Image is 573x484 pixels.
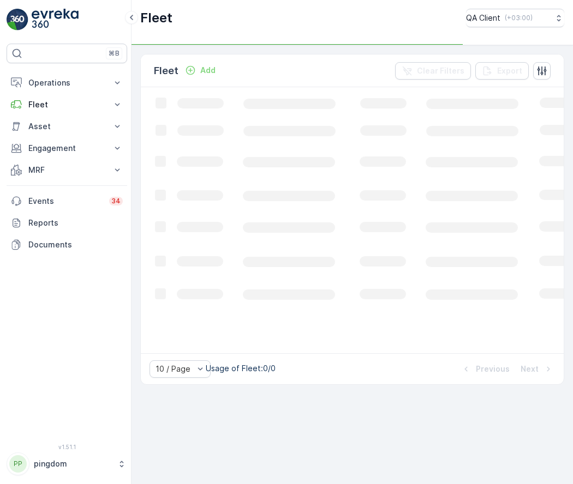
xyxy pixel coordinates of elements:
[395,62,471,80] button: Clear Filters
[28,77,105,88] p: Operations
[34,458,112,469] p: pingdom
[7,159,127,181] button: MRF
[154,63,178,78] p: Fleet
[111,197,121,205] p: 34
[7,137,127,159] button: Engagement
[7,190,127,212] a: Events34
[7,452,127,475] button: PPpingdom
[28,217,123,228] p: Reports
[109,49,120,58] p: ⌘B
[28,143,105,154] p: Engagement
[32,9,79,31] img: logo_light-DOdMpM7g.png
[7,116,127,137] button: Asset
[7,9,28,31] img: logo
[459,362,511,376] button: Previous
[206,363,276,374] p: Usage of Fleet : 0/0
[28,165,105,176] p: MRF
[28,239,123,250] p: Documents
[521,364,539,374] p: Next
[28,196,103,207] p: Events
[28,99,105,110] p: Fleet
[181,64,220,77] button: Add
[9,455,27,473] div: PP
[466,13,500,23] p: QA Client
[7,444,127,450] span: v 1.51.1
[7,234,127,256] a: Documents
[466,9,564,27] button: QA Client(+03:00)
[505,14,533,22] p: ( +03:00 )
[7,212,127,234] a: Reports
[475,62,529,80] button: Export
[200,65,216,76] p: Add
[497,65,522,76] p: Export
[7,94,127,116] button: Fleet
[417,65,464,76] p: Clear Filters
[7,72,127,94] button: Operations
[140,9,172,27] p: Fleet
[476,364,510,374] p: Previous
[28,121,105,132] p: Asset
[520,362,555,376] button: Next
